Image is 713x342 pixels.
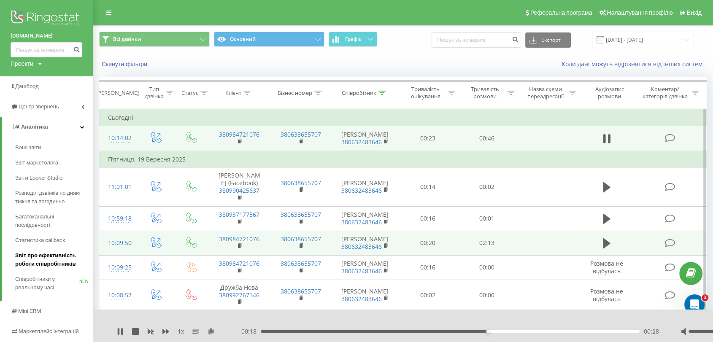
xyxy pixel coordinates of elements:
[525,32,571,48] button: Експорт
[113,36,141,43] span: Всі дзвінки
[15,140,93,155] a: Ваші звіти
[341,186,382,194] a: 380632483646
[281,287,321,295] a: 380638655707
[108,130,129,146] div: 10:14:02
[219,259,259,267] a: 380984721076
[398,126,457,151] td: 00:23
[332,231,398,255] td: [PERSON_NAME]
[108,259,129,276] div: 10:09:25
[524,86,567,100] div: Назва схеми переадресації
[11,32,82,40] a: [DOMAIN_NAME]
[15,209,93,233] a: Багатоканальні послідовності
[398,167,457,206] td: 00:14
[607,9,672,16] span: Налаштування профілю
[108,287,129,304] div: 10:08:57
[590,287,623,303] span: Розмова не відбулась
[341,218,382,226] a: 380632483646
[11,8,82,30] img: Ringostat logo
[281,130,321,138] a: 380638655707
[465,86,505,100] div: Тривалість розмови
[239,327,261,336] span: - 00:18
[281,179,321,187] a: 380638655707
[457,167,516,206] td: 00:02
[341,242,382,250] a: 380632483646
[457,126,516,151] td: 00:46
[19,328,79,334] span: Маркетплейс інтеграцій
[432,32,521,48] input: Пошук за номером
[278,89,312,97] div: Бізнес номер
[219,291,259,299] a: 380992767146
[15,213,89,229] span: Багатоканальні послідовності
[332,280,398,311] td: [PERSON_NAME]
[281,210,321,218] a: 380638655707
[457,231,516,255] td: 02:13
[332,255,398,280] td: [PERSON_NAME]
[15,189,89,206] span: Розподіл дзвінків по дням тижня та погодинно
[108,235,129,251] div: 10:09:50
[19,103,59,110] span: Центр звернень
[108,179,129,195] div: 11:01:01
[486,330,490,333] div: Accessibility label
[345,36,362,42] span: Графік
[398,231,457,255] td: 00:20
[644,327,659,336] span: 00:28
[457,255,516,280] td: 00:00
[145,86,164,100] div: Тип дзвінка
[341,267,382,275] a: 380632483646
[15,272,93,295] a: Співробітники у реальному часіNEW
[687,9,702,16] span: Вихід
[530,9,592,16] span: Реферальна програма
[208,167,270,206] td: [PERSON_NAME] (Facebook)
[15,159,58,167] span: Звіт маркетолога
[398,280,457,311] td: 00:02
[181,89,198,97] div: Статус
[332,206,398,231] td: [PERSON_NAME]
[15,155,93,170] a: Звіт маркетолога
[96,89,139,97] div: [PERSON_NAME]
[11,42,82,57] input: Пошук за номером
[21,124,48,130] span: Аналiтика
[15,275,79,292] span: Співробітники у реальному часі
[99,32,210,47] button: Всі дзвінки
[398,206,457,231] td: 00:16
[341,295,382,303] a: 380632483646
[341,138,382,146] a: 380632483646
[406,86,446,100] div: Тривалість очікування
[214,32,324,47] button: Основний
[108,210,129,227] div: 10:59:18
[562,60,707,68] a: Коли дані можуть відрізнятися вiд інших систем
[398,255,457,280] td: 00:16
[15,251,89,268] span: Звіт про ефективність роботи співробітників
[219,235,259,243] a: 380984721076
[15,248,93,272] a: Звіт про ефективність роботи співробітників
[281,235,321,243] a: 380638655707
[11,59,33,68] div: Проекти
[15,83,39,89] span: Дашборд
[100,109,707,126] td: Сьогодні
[702,294,708,301] span: 1
[100,151,707,168] td: П’ятниця, 19 Вересня 2025
[15,236,65,245] span: Статистика callback
[99,60,151,68] button: Скинути фільтри
[15,170,93,186] a: Звіти Looker Studio
[18,308,41,314] span: Mini CRM
[342,89,376,97] div: Співробітник
[15,143,41,152] span: Ваші звіти
[219,130,259,138] a: 380984721076
[332,126,398,151] td: [PERSON_NAME]
[219,186,259,194] a: 380990425637
[15,174,62,182] span: Звіти Looker Studio
[457,206,516,231] td: 00:01
[640,86,689,100] div: Коментар/категорія дзвінка
[586,86,633,100] div: Аудіозапис розмови
[15,233,93,248] a: Статистика callback
[15,186,93,209] a: Розподіл дзвінків по дням тижня та погодинно
[225,89,241,97] div: Клієнт
[2,117,93,137] a: Аналiтика
[178,327,184,336] span: 1 x
[590,259,623,275] span: Розмова не відбулась
[219,210,259,218] a: 380937177567
[332,167,398,206] td: [PERSON_NAME]
[684,294,705,315] iframe: Intercom live chat
[281,259,321,267] a: 380638655707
